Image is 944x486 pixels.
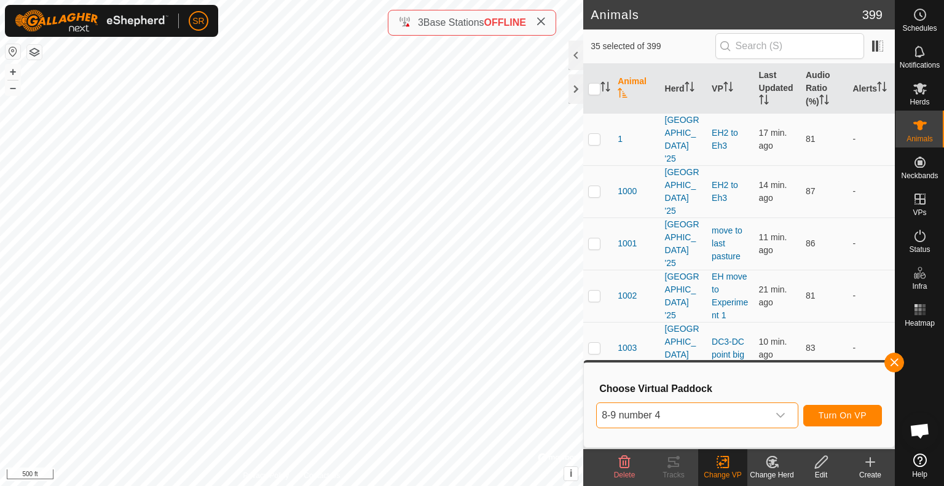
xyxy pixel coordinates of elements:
p-sorticon: Activate to sort [723,84,733,93]
span: 399 [862,6,883,24]
span: Sep 29, 2025, 8:55 PM [759,232,787,255]
td: - [848,218,895,270]
span: Animals [907,135,933,143]
span: Schedules [902,25,937,32]
h2: Animals [591,7,862,22]
span: 81 [806,134,816,144]
span: Infra [912,283,927,290]
span: Neckbands [901,172,938,179]
p-sorticon: Activate to sort [600,84,610,93]
div: Edit [796,469,846,480]
div: [GEOGRAPHIC_DATA] '25 [665,114,702,165]
span: i [570,468,572,479]
th: Audio Ratio (%) [801,64,848,114]
span: Herds [910,98,929,106]
button: Map Layers [27,45,42,60]
div: [GEOGRAPHIC_DATA] '25 [665,218,702,270]
button: Reset Map [6,44,20,59]
span: Base Stations [423,17,484,28]
span: VPs [913,209,926,216]
span: OFFLINE [484,17,526,28]
button: – [6,80,20,95]
div: Change Herd [747,469,796,480]
a: EH2 to Eh3 [712,180,738,203]
span: 83 [806,343,816,353]
td: - [848,270,895,322]
span: SR [192,15,204,28]
span: 1 [618,133,623,146]
a: EH2 to Eh3 [712,128,738,151]
p-sorticon: Activate to sort [685,84,694,93]
a: EH move to Experiment 1 [712,272,748,320]
span: 8-9 number 4 [597,403,768,428]
th: Animal [613,64,659,114]
a: Help [895,449,944,483]
th: Alerts [848,64,895,114]
div: Create [846,469,895,480]
button: + [6,65,20,79]
span: Help [912,471,927,478]
span: 1001 [618,237,637,250]
span: Sep 29, 2025, 8:49 PM [759,128,787,151]
div: dropdown trigger [768,403,793,428]
button: i [564,467,578,480]
span: 1002 [618,289,637,302]
a: Contact Us [304,470,340,481]
div: Tracks [649,469,698,480]
input: Search (S) [715,33,864,59]
td: - [848,322,895,374]
p-sorticon: Activate to sort [819,96,829,106]
div: [GEOGRAPHIC_DATA] '25 [665,323,702,374]
img: Gallagher Logo [15,10,168,32]
th: Herd [660,64,707,114]
span: Sep 29, 2025, 8:52 PM [759,180,787,203]
span: Status [909,246,930,253]
span: 86 [806,238,816,248]
span: 3 [418,17,423,28]
p-sorticon: Activate to sort [618,90,627,100]
th: VP [707,64,753,114]
span: Turn On VP [819,410,867,420]
span: Delete [614,471,635,479]
span: 1000 [618,185,637,198]
a: Privacy Policy [243,470,289,481]
span: 1003 [618,342,637,355]
div: Open chat [902,412,938,449]
p-sorticon: Activate to sort [877,84,887,93]
th: Last Updated [754,64,801,114]
span: 35 selected of 399 [591,40,715,53]
span: Heatmap [905,319,935,327]
span: 87 [806,186,816,196]
h3: Choose Virtual Paddock [599,383,882,394]
a: DC3-DC point big [712,337,744,359]
span: Notifications [900,61,940,69]
a: move to last pasture [712,225,742,261]
td: - [848,113,895,165]
span: Sep 29, 2025, 8:44 PM [759,284,787,307]
span: 81 [806,291,816,300]
div: [GEOGRAPHIC_DATA] '25 [665,270,702,322]
div: Change VP [698,469,747,480]
div: [GEOGRAPHIC_DATA] '25 [665,166,702,218]
span: Sep 29, 2025, 8:56 PM [759,337,787,359]
p-sorticon: Activate to sort [759,96,769,106]
button: Turn On VP [803,405,882,426]
td: - [848,165,895,218]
